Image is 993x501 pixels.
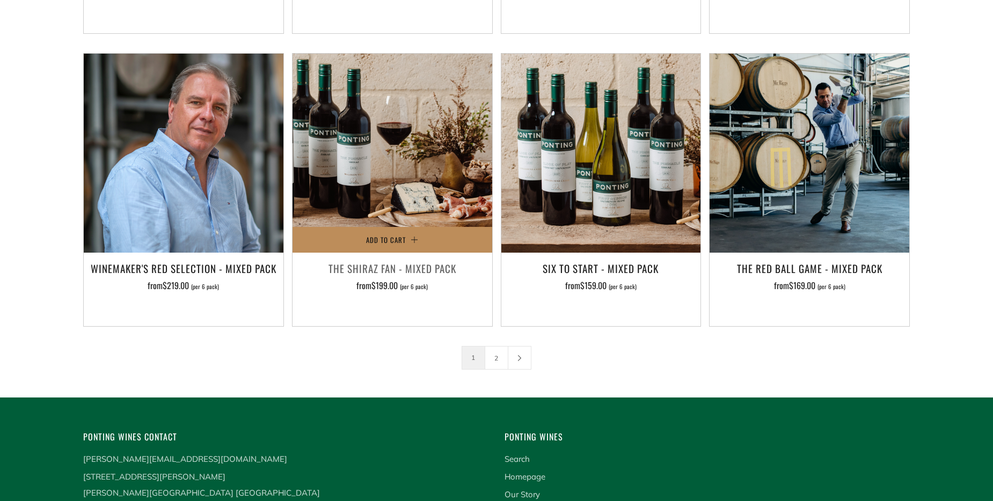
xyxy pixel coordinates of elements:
span: 1 [462,346,485,370]
span: Add to Cart [366,234,406,245]
h3: Winemaker's Red Selection - Mixed Pack [89,259,278,277]
a: Winemaker's Red Selection - Mixed Pack from$219.00 (per 6 pack) [84,259,283,313]
span: $169.00 [789,279,815,292]
h3: The Red Ball Game - Mixed Pack [715,259,904,277]
span: from [356,279,428,292]
a: Homepage [505,471,545,482]
span: (per 6 pack) [191,284,219,290]
h4: Ponting Wines Contact [83,430,488,444]
a: Search [505,454,530,464]
h4: Ponting Wines [505,430,910,444]
h3: Six To Start - Mixed Pack [507,259,696,277]
a: 2 [485,347,508,369]
span: $159.00 [580,279,607,292]
span: from [565,279,637,292]
a: Our Story [505,489,540,499]
span: $199.00 [371,279,398,292]
a: The Shiraz Fan - Mixed Pack from$199.00 (per 6 pack) [293,259,492,313]
a: Six To Start - Mixed Pack from$159.00 (per 6 pack) [501,259,701,313]
span: (per 6 pack) [400,284,428,290]
a: The Red Ball Game - Mixed Pack from$169.00 (per 6 pack) [710,259,909,313]
h3: The Shiraz Fan - Mixed Pack [298,259,487,277]
span: (per 6 pack) [817,284,845,290]
a: [PERSON_NAME][EMAIL_ADDRESS][DOMAIN_NAME] [83,454,287,464]
span: $219.00 [163,279,189,292]
span: (per 6 pack) [609,284,637,290]
span: from [148,279,219,292]
span: from [774,279,845,292]
button: Add to Cart [293,227,492,253]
